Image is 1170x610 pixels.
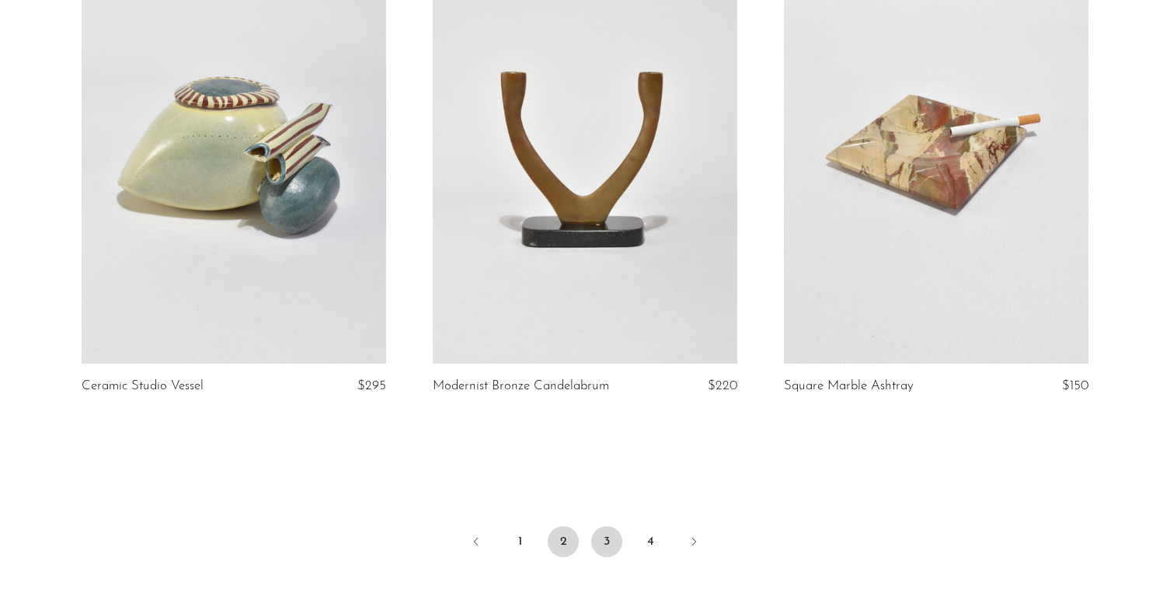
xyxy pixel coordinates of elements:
[504,526,535,557] a: 1
[357,379,386,392] span: $295
[678,526,709,560] a: Next
[784,379,914,393] a: Square Marble Ashtray
[82,379,204,393] a: Ceramic Studio Vessel
[433,379,609,393] a: Modernist Bronze Candelabrum
[591,526,622,557] a: 3
[708,379,737,392] span: $220
[461,526,492,560] a: Previous
[1062,379,1088,392] span: $150
[635,526,666,557] a: 4
[548,526,579,557] span: 2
